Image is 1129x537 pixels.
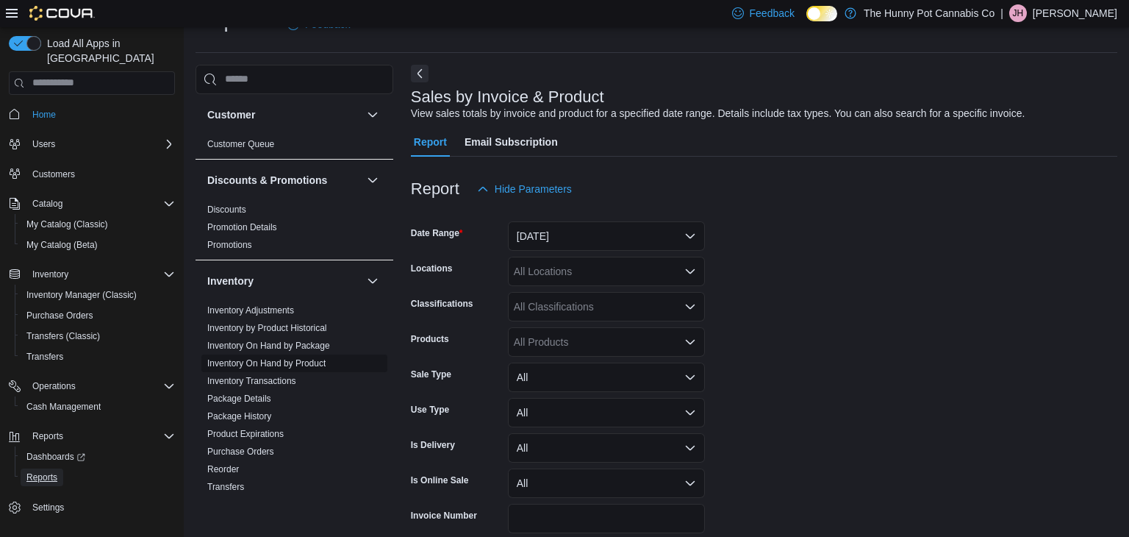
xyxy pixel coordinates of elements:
[1033,4,1117,22] p: [PERSON_NAME]
[26,427,69,445] button: Reports
[21,286,175,304] span: Inventory Manager (Classic)
[21,286,143,304] a: Inventory Manager (Classic)
[508,363,705,392] button: All
[15,396,181,417] button: Cash Management
[3,104,181,125] button: Home
[806,21,807,22] span: Dark Mode
[207,107,361,122] button: Customer
[207,240,252,250] a: Promotions
[26,195,68,213] button: Catalog
[32,168,75,180] span: Customers
[26,401,101,413] span: Cash Management
[21,448,175,466] span: Dashboards
[364,106,381,124] button: Customer
[21,216,175,233] span: My Catalog (Classic)
[196,135,393,159] div: Customer
[207,410,271,422] span: Package History
[207,375,296,387] span: Inventory Transactions
[26,499,70,516] a: Settings
[21,448,91,466] a: Dashboards
[32,430,63,442] span: Reports
[1013,4,1024,22] span: JH
[26,289,137,301] span: Inventory Manager (Classic)
[15,467,181,488] button: Reports
[3,497,181,518] button: Settings
[411,369,451,380] label: Sale Type
[684,266,696,277] button: Open list of options
[207,358,326,369] a: Inventory On Hand by Product
[26,266,74,283] button: Inventory
[207,464,239,474] a: Reorder
[32,109,56,121] span: Home
[15,285,181,305] button: Inventory Manager (Classic)
[806,6,837,21] input: Dark Mode
[21,348,175,366] span: Transfers
[207,394,271,404] a: Package Details
[26,310,93,321] span: Purchase Orders
[471,174,578,204] button: Hide Parameters
[3,134,181,154] button: Users
[411,439,455,451] label: Is Delivery
[32,380,76,392] span: Operations
[15,447,181,467] a: Dashboards
[1009,4,1027,22] div: Jason Harrison
[207,107,255,122] h3: Customer
[21,216,114,233] a: My Catalog (Classic)
[207,305,294,316] a: Inventory Adjustments
[411,227,463,239] label: Date Range
[21,327,106,345] a: Transfers (Classic)
[15,235,181,255] button: My Catalog (Beta)
[21,398,107,416] a: Cash Management
[207,205,246,215] a: Discounts
[21,469,63,486] a: Reports
[3,426,181,447] button: Reports
[207,173,327,188] h3: Discounts & Promotions
[411,263,453,274] label: Locations
[26,239,98,251] span: My Catalog (Beta)
[207,274,361,288] button: Inventory
[26,351,63,363] span: Transfers
[207,173,361,188] button: Discounts & Promotions
[26,105,175,124] span: Home
[3,193,181,214] button: Catalog
[411,510,477,522] label: Invoice Number
[32,502,64,513] span: Settings
[21,398,175,416] span: Cash Management
[21,236,104,254] a: My Catalog (Beta)
[26,195,175,213] span: Catalog
[32,268,68,280] span: Inventory
[32,138,55,150] span: Users
[21,307,99,324] a: Purchase Orders
[207,376,296,386] a: Inventory Transactions
[26,135,175,153] span: Users
[207,428,284,440] span: Product Expirations
[207,341,330,351] a: Inventory On Hand by Package
[26,377,175,395] span: Operations
[411,65,429,82] button: Next
[495,182,572,196] span: Hide Parameters
[21,327,175,345] span: Transfers (Classic)
[21,348,69,366] a: Transfers
[207,446,274,458] span: Purchase Orders
[26,165,175,183] span: Customers
[15,346,181,367] button: Transfers
[26,330,100,342] span: Transfers (Classic)
[26,377,82,395] button: Operations
[21,307,175,324] span: Purchase Orders
[411,333,449,345] label: Products
[207,411,271,422] a: Package History
[196,302,393,502] div: Inventory
[15,214,181,235] button: My Catalog (Classic)
[411,180,459,198] h3: Report
[207,138,274,150] span: Customer Queue
[207,222,277,232] a: Promotion Details
[26,166,81,183] a: Customers
[207,139,274,149] a: Customer Queue
[508,433,705,463] button: All
[196,201,393,260] div: Discounts & Promotions
[207,463,239,475] span: Reorder
[864,4,994,22] p: The Hunny Pot Cannabis Co
[684,336,696,348] button: Open list of options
